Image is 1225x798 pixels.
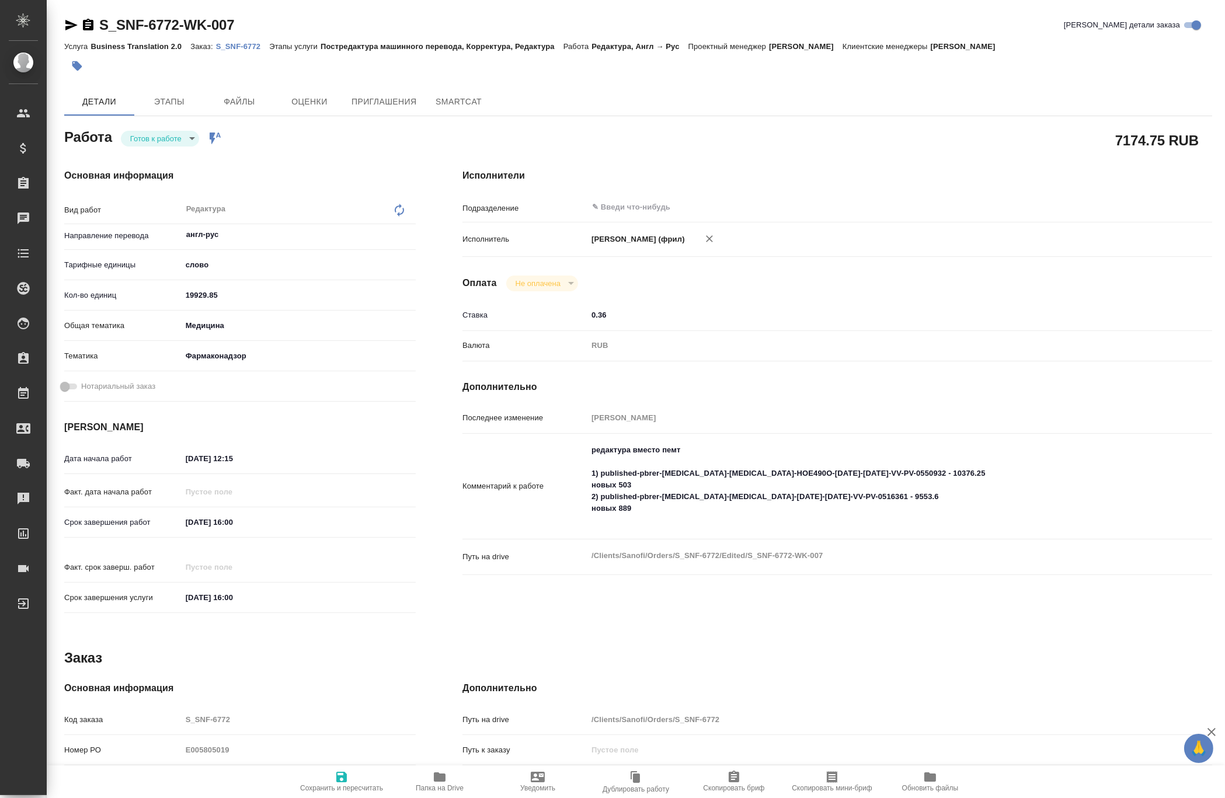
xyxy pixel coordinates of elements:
input: Пустое поле [182,711,416,728]
span: 🙏 [1189,736,1209,761]
p: Последнее изменение [462,412,587,424]
p: Факт. дата начала работ [64,486,182,498]
span: Папка на Drive [416,784,464,792]
span: Нотариальный заказ [81,381,155,392]
button: Open [409,234,412,236]
input: Пустое поле [587,741,1150,758]
h4: [PERSON_NAME] [64,420,416,434]
span: Приглашения [352,95,417,109]
button: Скопировать мини-бриф [783,765,881,798]
button: Дублировать работу [587,765,685,798]
p: Кол-во единиц [64,290,182,301]
p: Номер РО [64,744,182,756]
button: Скопировать ссылку [81,18,95,32]
p: Код заказа [64,714,182,726]
button: Готов к работе [127,134,185,144]
span: Дублировать работу [603,785,669,793]
p: Направление перевода [64,230,182,242]
button: Open [1143,206,1146,208]
button: Папка на Drive [391,765,489,798]
p: Работа [563,42,592,51]
p: Business Translation 2.0 [91,42,190,51]
div: Фармаконадзор [182,346,416,366]
p: Тематика [64,350,182,362]
h2: 7174.75 RUB [1115,130,1199,150]
textarea: /Clients/Sanofi/Orders/S_SNF-6772/Edited/S_SNF-6772-WK-007 [587,546,1150,566]
input: Пустое поле [587,711,1150,728]
p: Факт. срок заверш. работ [64,562,182,573]
div: Готов к работе [506,276,578,291]
h4: Основная информация [64,169,416,183]
span: Оценки [281,95,337,109]
h4: Основная информация [64,681,416,695]
span: Скопировать бриф [703,784,764,792]
p: Проектный менеджер [688,42,769,51]
button: Обновить файлы [881,765,979,798]
h4: Дополнительно [462,380,1212,394]
p: Дата начала работ [64,453,182,465]
span: Сохранить и пересчитать [300,784,383,792]
input: ✎ Введи что-нибудь [182,589,284,606]
p: Услуга [64,42,91,51]
p: Исполнитель [462,234,587,245]
input: Пустое поле [587,409,1150,426]
p: Срок завершения услуги [64,592,182,604]
a: S_SNF-6772-WK-007 [99,17,234,33]
button: Не оплачена [512,278,564,288]
span: SmartCat [431,95,487,109]
p: S_SNF-6772 [216,42,270,51]
textarea: редактура вместо пемт 1) published-pbrer-[MEDICAL_DATA]-[MEDICAL_DATA]-HOE490O-[DATE]-[DATE]-VV-P... [587,440,1150,530]
button: Сохранить и пересчитать [293,765,391,798]
p: Общая тематика [64,320,182,332]
p: Валюта [462,340,587,351]
input: ✎ Введи что-нибудь [182,514,284,531]
button: Скопировать ссылку для ЯМессенджера [64,18,78,32]
h4: Дополнительно [462,681,1212,695]
p: [PERSON_NAME] [931,42,1004,51]
div: слово [182,255,416,275]
p: Ставка [462,309,587,321]
h4: Оплата [462,276,497,290]
input: ✎ Введи что-нибудь [591,200,1107,214]
span: Скопировать мини-бриф [792,784,872,792]
p: [PERSON_NAME] (фрил) [587,234,685,245]
span: Уведомить [520,784,555,792]
input: Пустое поле [182,741,416,758]
span: Обновить файлы [902,784,959,792]
button: Добавить тэг [64,53,90,79]
span: [PERSON_NAME] детали заказа [1064,19,1180,31]
span: Файлы [211,95,267,109]
p: Постредактура машинного перевода, Корректура, Редактура [321,42,563,51]
p: Путь на drive [462,551,587,563]
p: Подразделение [462,203,587,214]
input: ✎ Введи что-нибудь [182,450,284,467]
a: S_SNF-6772 [216,41,270,51]
p: Тарифные единицы [64,259,182,271]
input: Пустое поле [182,483,284,500]
p: [PERSON_NAME] [769,42,843,51]
h2: Заказ [64,649,102,667]
input: ✎ Введи что-нибудь [182,287,416,304]
span: Этапы [141,95,197,109]
button: Удалить исполнителя [697,226,722,252]
p: Срок завершения работ [64,517,182,528]
div: RUB [587,336,1150,356]
input: ✎ Введи что-нибудь [587,306,1150,323]
p: Редактура, Англ → Рус [591,42,688,51]
p: Клиентские менеджеры [843,42,931,51]
button: 🙏 [1184,734,1213,763]
h2: Работа [64,126,112,147]
p: Вид работ [64,204,182,216]
h4: Исполнители [462,169,1212,183]
div: Медицина [182,316,416,336]
button: Уведомить [489,765,587,798]
p: Путь к заказу [462,744,587,756]
div: Готов к работе [121,131,199,147]
p: Заказ: [190,42,215,51]
p: Комментарий к работе [462,480,587,492]
span: Детали [71,95,127,109]
p: Этапы услуги [269,42,321,51]
p: Путь на drive [462,714,587,726]
input: Пустое поле [182,559,284,576]
button: Скопировать бриф [685,765,783,798]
